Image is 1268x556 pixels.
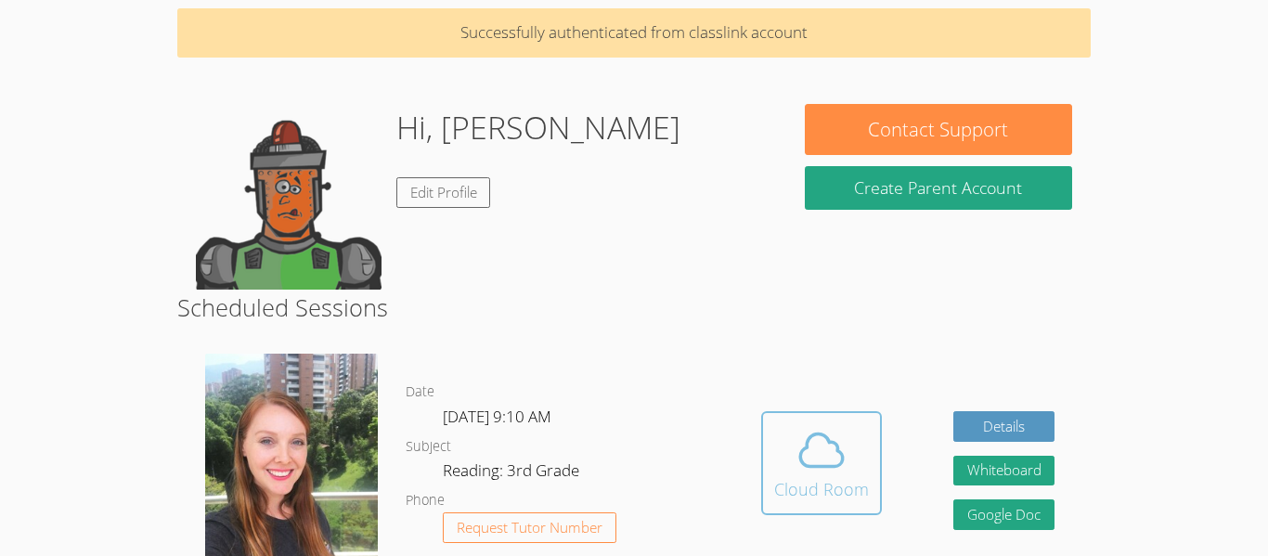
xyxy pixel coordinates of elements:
h1: Hi, [PERSON_NAME] [396,104,680,151]
dd: Reading: 3rd Grade [443,458,583,489]
img: default.png [196,104,382,290]
span: [DATE] 9:10 AM [443,406,551,427]
div: Cloud Room [774,476,869,502]
dt: Phone [406,489,445,512]
button: Whiteboard [953,456,1055,486]
button: Request Tutor Number [443,512,616,543]
button: Create Parent Account [805,166,1072,210]
span: Request Tutor Number [457,521,602,535]
a: Edit Profile [396,177,491,208]
h2: Scheduled Sessions [177,290,1091,325]
a: Details [953,411,1055,442]
button: Contact Support [805,104,1072,155]
dt: Subject [406,435,451,459]
button: Cloud Room [761,411,882,515]
dt: Date [406,381,434,404]
a: Google Doc [953,499,1055,530]
p: Successfully authenticated from classlink account [177,8,1091,58]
